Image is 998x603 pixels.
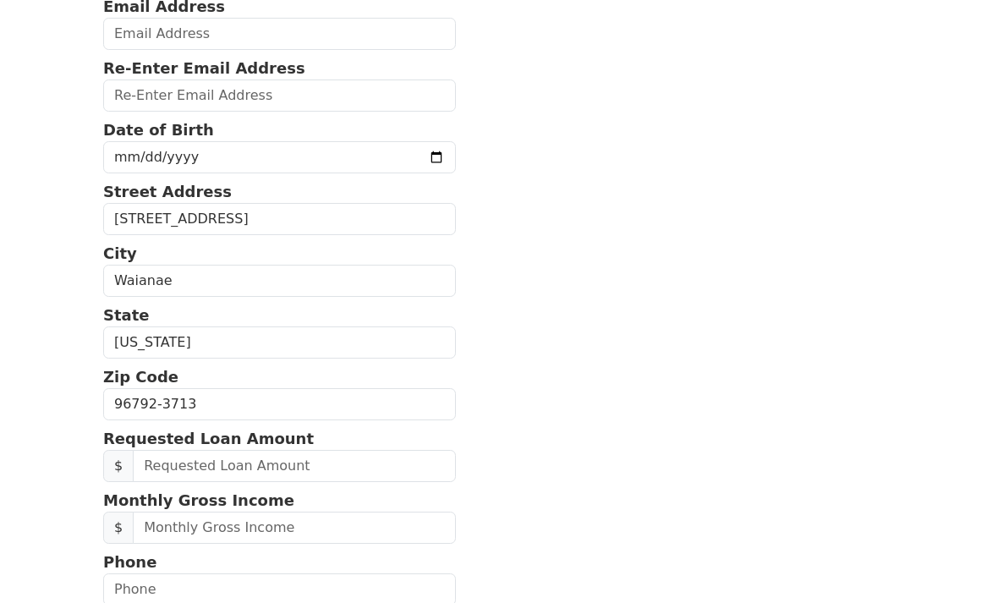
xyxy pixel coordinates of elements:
input: Re-Enter Email Address [103,80,456,112]
span: $ [103,513,134,545]
strong: City [103,245,137,263]
input: Monthly Gross Income [133,513,456,545]
input: Street Address [103,204,456,236]
input: City [103,266,456,298]
input: Zip Code [103,389,456,421]
strong: Requested Loan Amount [103,430,314,448]
strong: Street Address [103,184,232,201]
input: Requested Loan Amount [133,451,456,483]
p: Monthly Gross Income [103,490,456,513]
strong: Zip Code [103,369,178,386]
input: Email Address [103,19,456,51]
span: $ [103,451,134,483]
strong: Re-Enter Email Address [103,60,305,78]
strong: State [103,307,150,325]
strong: Date of Birth [103,122,214,140]
strong: Phone [103,554,156,572]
